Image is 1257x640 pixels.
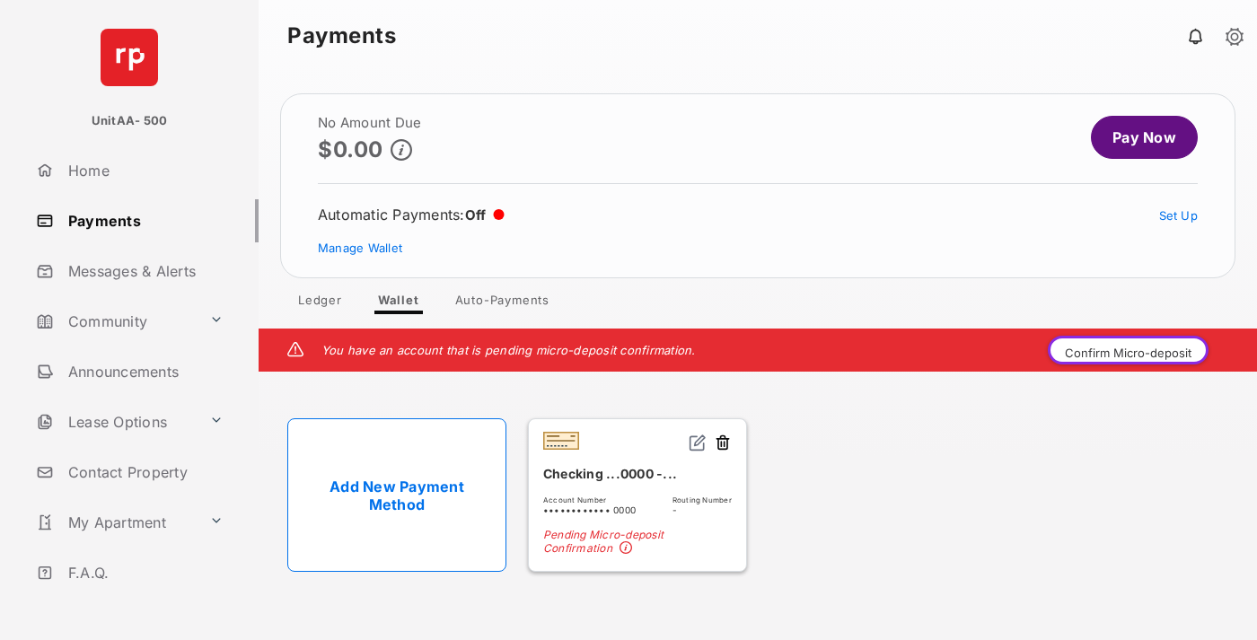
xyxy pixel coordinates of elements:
a: Auto-Payments [441,293,564,314]
a: Manage Wallet [318,241,402,255]
span: Routing Number [672,495,732,504]
a: Set Up [1159,208,1199,223]
span: •••••••••••• 0000 [543,504,636,515]
img: svg+xml;base64,PHN2ZyB2aWV3Qm94PSIwIDAgMjQgMjQiIHdpZHRoPSIxNiIgaGVpZ2h0PSIxNiIgZmlsbD0ibm9uZSIgeG... [689,434,707,452]
span: - [672,504,732,515]
a: Community [29,300,202,343]
p: $0.00 [318,137,383,162]
a: Wallet [364,293,434,314]
a: Contact Property [29,451,259,494]
img: svg+xml;base64,PHN2ZyB4bWxucz0iaHR0cDovL3d3dy53My5vcmcvMjAwMC9zdmciIHdpZHRoPSI2NCIgaGVpZ2h0PSI2NC... [101,29,158,86]
span: Off [465,206,487,224]
span: Account Number [543,495,636,504]
a: Messages & Alerts [29,250,259,293]
a: F.A.Q. [29,551,259,594]
a: Payments [29,199,259,242]
div: Checking ...0000 -... [543,459,732,488]
a: Lease Options [29,400,202,443]
button: Confirm Micro-deposit [1048,336,1209,364]
span: Pending Micro-deposit Confirmation [543,528,732,557]
a: Home [29,149,259,192]
div: Automatic Payments : [318,206,505,224]
a: Add New Payment Method [287,418,506,572]
a: Ledger [284,293,356,314]
a: Announcements [29,350,259,393]
p: UnitAA- 500 [92,112,168,130]
strong: Payments [287,25,396,47]
a: My Apartment [29,501,202,544]
em: You have an account that is pending micro-deposit confirmation. [321,343,696,357]
h2: No Amount Due [318,116,421,130]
